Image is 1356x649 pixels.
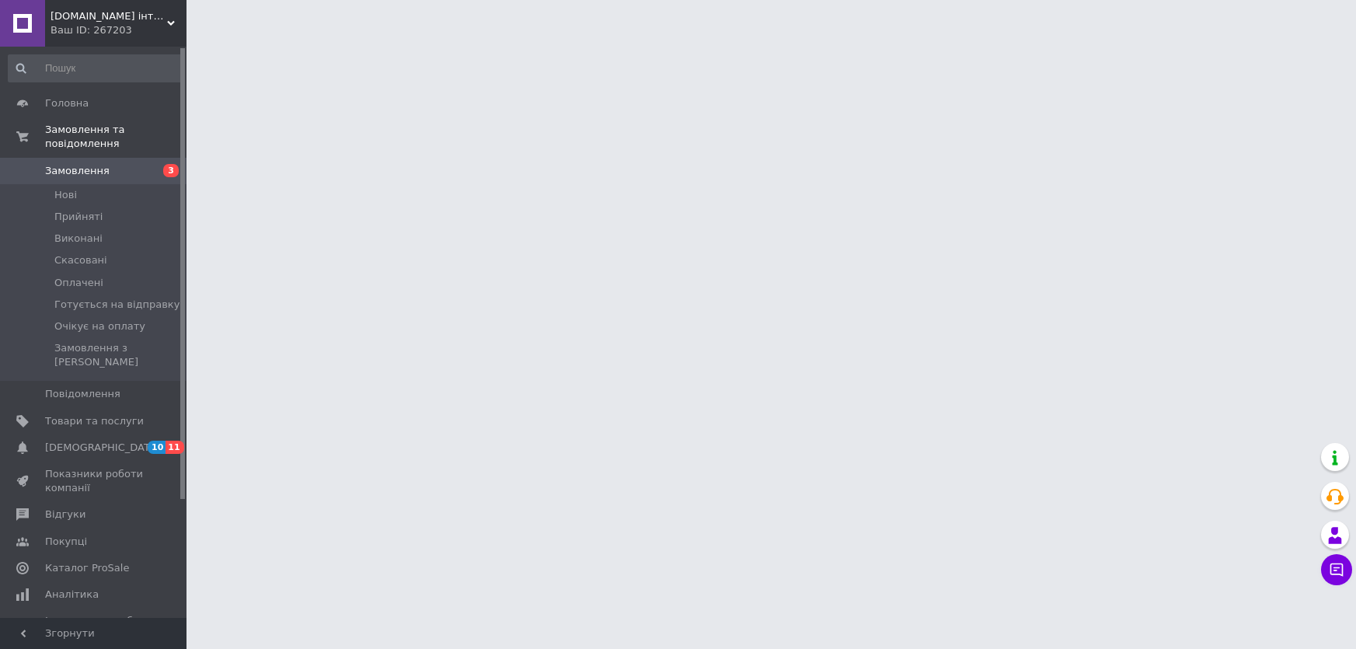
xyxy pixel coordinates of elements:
[51,9,167,23] span: Vvd.in.ua інтернет-магазин «Все до Дому»
[45,414,144,428] span: Товари та послуги
[45,441,160,455] span: [DEMOGRAPHIC_DATA]
[45,123,186,151] span: Замовлення та повідомлення
[54,319,145,333] span: Очікує на оплату
[54,341,181,369] span: Замовлення з [PERSON_NAME]
[1321,554,1352,585] button: Чат з покупцем
[54,298,180,312] span: Готується на відправку
[54,253,107,267] span: Скасовані
[163,164,179,177] span: 3
[45,588,99,602] span: Аналітика
[45,614,144,642] span: Інструменти веб-майстра та SEO
[148,441,166,454] span: 10
[45,535,87,549] span: Покупці
[54,210,103,224] span: Прийняті
[45,164,110,178] span: Замовлення
[45,508,85,522] span: Відгуки
[45,561,129,575] span: Каталог ProSale
[45,467,144,495] span: Показники роботи компанії
[54,188,77,202] span: Нові
[166,441,183,454] span: 11
[51,23,186,37] div: Ваш ID: 267203
[54,276,103,290] span: Оплачені
[45,387,120,401] span: Повідомлення
[45,96,89,110] span: Головна
[8,54,183,82] input: Пошук
[54,232,103,246] span: Виконані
